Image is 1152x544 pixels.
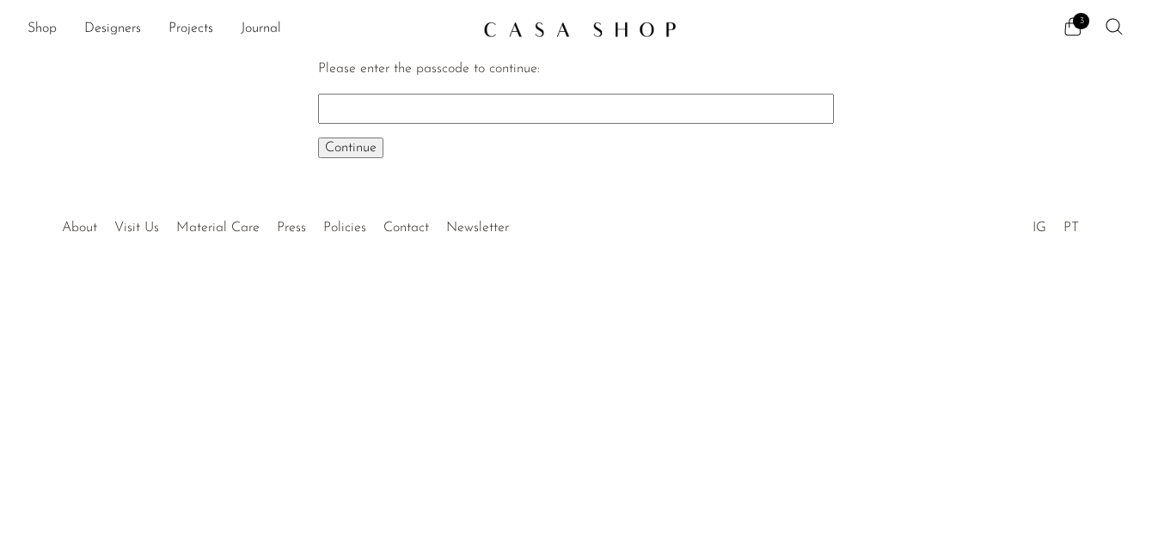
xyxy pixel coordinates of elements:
button: Continue [318,138,383,158]
ul: NEW HEADER MENU [28,15,469,44]
a: Press [277,221,306,235]
a: Contact [383,221,429,235]
ul: Social Medias [1024,207,1088,240]
label: Please enter the passcode to continue: [318,62,540,76]
a: Material Care [176,221,260,235]
ul: Quick links [53,207,518,240]
a: Projects [169,18,213,40]
nav: Desktop navigation [28,15,469,44]
a: About [62,221,97,235]
span: Continue [325,141,377,155]
a: Journal [241,18,281,40]
a: PT [1063,221,1079,235]
a: Policies [323,221,366,235]
a: Designers [84,18,141,40]
a: Visit Us [114,221,159,235]
a: IG [1033,221,1046,235]
span: 3 [1073,13,1089,29]
a: Shop [28,18,57,40]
